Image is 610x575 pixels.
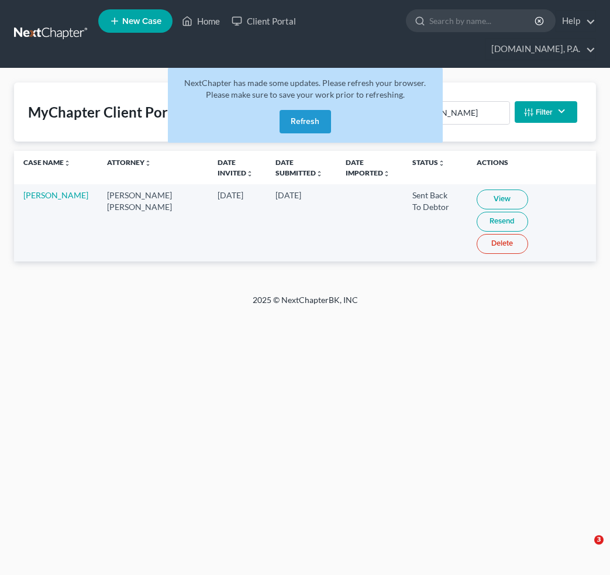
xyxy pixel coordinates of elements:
a: Case Nameunfold_more [23,158,71,167]
td: [PERSON_NAME] [PERSON_NAME] [98,184,208,261]
input: Search... [409,102,509,124]
a: Client Portal [226,11,302,32]
button: Filter [515,101,577,123]
input: Search by name... [429,10,536,32]
i: unfold_more [383,170,390,177]
a: [DOMAIN_NAME], P.A. [485,39,595,60]
i: unfold_more [144,160,151,167]
iframe: Intercom live chat [570,535,598,563]
a: Statusunfold_more [412,158,445,167]
a: [PERSON_NAME] [23,190,88,200]
a: Home [176,11,226,32]
span: [DATE] [218,190,243,200]
a: View [477,190,528,209]
button: Refresh [280,110,331,133]
i: unfold_more [316,170,323,177]
td: Sent Back To Debtor [403,184,467,261]
div: 2025 © NextChapterBK, INC [25,294,586,315]
a: Date Submittedunfold_more [275,158,323,177]
a: Help [556,11,595,32]
div: MyChapter Client Portal [28,103,185,122]
a: Attorneyunfold_more [107,158,151,167]
i: unfold_more [438,160,445,167]
span: New Case [122,17,161,26]
a: Delete [477,234,528,254]
i: unfold_more [246,170,253,177]
span: 3 [594,535,604,545]
a: Resend [477,212,528,232]
i: unfold_more [64,160,71,167]
a: Date Invitedunfold_more [218,158,253,177]
span: NextChapter has made some updates. Please refresh your browser. Please make sure to save your wor... [184,78,426,99]
th: Actions [467,151,596,184]
span: [DATE] [275,190,301,200]
a: Date Importedunfold_more [346,158,390,177]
